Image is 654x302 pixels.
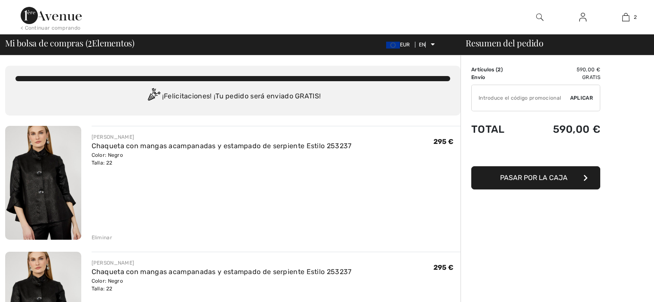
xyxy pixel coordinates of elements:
font: Color: Negro [92,152,123,158]
font: Tu pedido será enviado GRATIS! [215,92,321,100]
font: Total [471,123,505,135]
font: 2 [497,67,500,73]
font: Talla: 22 [92,160,113,166]
font: [PERSON_NAME] [92,260,135,266]
font: 590,00 € [577,67,600,73]
font: Eliminar [92,235,112,241]
font: ) [501,67,503,73]
img: Mi bolso [622,12,629,22]
font: < Continuar comprando [21,25,80,31]
button: Pasar por la caja [471,166,600,189]
font: Envío [471,74,485,80]
img: Euro [386,42,400,49]
font: Pasar por la caja [500,174,568,182]
font: [PERSON_NAME] [92,134,135,140]
font: Resumen del pedido [466,37,543,49]
font: Talla: 22 [92,286,113,292]
img: Mi información [579,12,586,22]
font: 590,00 € [553,123,600,135]
input: Código promocional [472,85,570,111]
font: ¡Felicitaciones! ¡ [162,92,215,100]
font: 295 € [433,263,454,271]
font: EUR [400,42,410,48]
font: Elementos) [92,37,135,49]
img: Chaqueta con mangas acampanadas y estampado de serpiente Estilo 253237 [5,126,81,240]
font: Gratis [582,74,600,80]
font: Aplicar [570,95,593,101]
font: Color: Negro [92,278,123,284]
img: Congratulation2.svg [145,88,162,105]
font: EN [419,42,426,48]
iframe: PayPal [471,144,600,163]
img: Avenida 1ère [21,7,82,24]
a: Chaqueta con mangas acampanadas y estampado de serpiente Estilo 253237 [92,142,352,150]
font: 2 [88,34,92,49]
a: Chaqueta con mangas acampanadas y estampado de serpiente Estilo 253237 [92,268,352,276]
font: 2 [634,14,637,20]
font: Artículos ( [471,67,497,73]
a: Iniciar sesión [572,12,593,23]
font: Mi bolsa de compras ( [5,37,88,49]
img: buscar en el sitio web [536,12,543,22]
font: 295 € [433,137,454,146]
a: 2 [605,12,647,22]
